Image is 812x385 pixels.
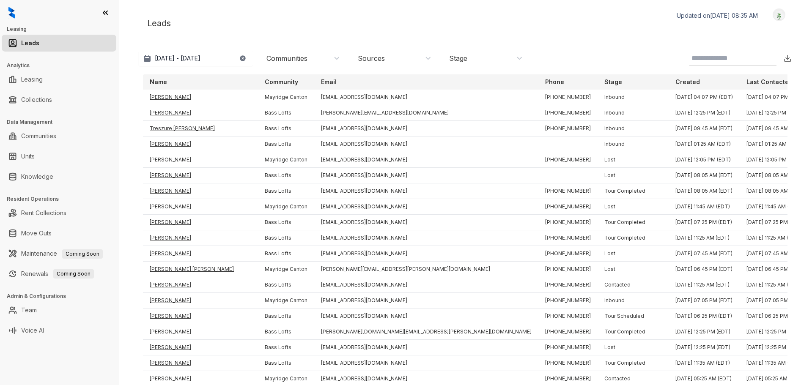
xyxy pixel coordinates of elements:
[598,246,669,262] td: Lost
[773,11,785,19] img: UserAvatar
[21,148,35,165] a: Units
[598,277,669,293] td: Contacted
[21,71,43,88] a: Leasing
[669,168,740,183] td: [DATE] 08:05 AM (EDT)
[740,355,811,371] td: [DATE] 11:35 AM (EDT)
[258,152,314,168] td: Mayridge Canton
[598,324,669,340] td: Tour Completed
[143,90,258,105] td: [PERSON_NAME]
[314,199,538,215] td: [EMAIL_ADDRESS][DOMAIN_NAME]
[538,105,598,121] td: [PHONE_NUMBER]
[258,277,314,293] td: Bass Lofts
[258,137,314,152] td: Bass Lofts
[258,340,314,355] td: Bass Lofts
[2,322,116,339] li: Voice AI
[2,302,116,319] li: Team
[669,309,740,324] td: [DATE] 06:25 PM (EDT)
[598,105,669,121] td: Inbound
[675,78,700,86] p: Created
[258,121,314,137] td: Bass Lofts
[740,262,811,277] td: [DATE] 06:45 PM (EDT)
[669,277,740,293] td: [DATE] 11:25 AM (EDT)
[669,183,740,199] td: [DATE] 08:05 AM (EDT)
[740,168,811,183] td: [DATE] 08:05 AM (EDT)
[598,121,669,137] td: Inbound
[538,293,598,309] td: [PHONE_NUMBER]
[21,35,39,52] a: Leads
[21,265,94,282] a: RenewalsComing Soon
[2,168,116,185] li: Knowledge
[669,137,740,152] td: [DATE] 01:25 AM (EDT)
[258,309,314,324] td: Bass Lofts
[143,293,258,309] td: [PERSON_NAME]
[598,355,669,371] td: Tour Completed
[604,78,622,86] p: Stage
[740,199,811,215] td: [DATE] 11:45 AM (EDT)
[2,91,116,108] li: Collections
[538,324,598,340] td: [PHONE_NUMBER]
[139,8,792,38] div: Leads
[314,137,538,152] td: [EMAIL_ADDRESS][DOMAIN_NAME]
[314,262,538,277] td: [PERSON_NAME][EMAIL_ADDRESS][PERSON_NAME][DOMAIN_NAME]
[2,71,116,88] li: Leasing
[740,309,811,324] td: [DATE] 06:25 PM (EDT)
[143,152,258,168] td: [PERSON_NAME]
[258,230,314,246] td: Bass Lofts
[669,199,740,215] td: [DATE] 11:45 AM (EDT)
[538,152,598,168] td: [PHONE_NUMBER]
[21,91,52,108] a: Collections
[21,225,52,242] a: Move Outs
[7,292,118,300] h3: Admin & Configurations
[598,309,669,324] td: Tour Scheduled
[783,54,792,63] img: Download
[2,245,116,262] li: Maintenance
[538,277,598,293] td: [PHONE_NUMBER]
[538,309,598,324] td: [PHONE_NUMBER]
[598,199,669,215] td: Lost
[258,168,314,183] td: Bass Lofts
[265,78,298,86] p: Community
[669,262,740,277] td: [DATE] 06:45 PM (EDT)
[266,54,307,63] div: Communities
[7,195,118,203] h3: Resident Operations
[314,215,538,230] td: [EMAIL_ADDRESS][DOMAIN_NAME]
[538,183,598,199] td: [PHONE_NUMBER]
[669,355,740,371] td: [DATE] 11:35 AM (EDT)
[258,105,314,121] td: Bass Lofts
[2,35,116,52] li: Leads
[740,121,811,137] td: [DATE] 09:45 AM (EDT)
[314,183,538,199] td: [EMAIL_ADDRESS][DOMAIN_NAME]
[598,90,669,105] td: Inbound
[7,118,118,126] h3: Data Management
[740,183,811,199] td: [DATE] 08:05 AM (EDT)
[7,25,118,33] h3: Leasing
[143,262,258,277] td: [PERSON_NAME] [PERSON_NAME]
[150,78,167,86] p: Name
[740,340,811,355] td: [DATE] 12:25 PM (EDT)
[62,249,103,259] span: Coming Soon
[740,293,811,309] td: [DATE] 07:05 PM (EDT)
[143,324,258,340] td: [PERSON_NAME]
[598,168,669,183] td: Lost
[258,262,314,277] td: Mayridge Canton
[2,128,116,145] li: Communities
[598,262,669,277] td: Lost
[598,183,669,199] td: Tour Completed
[139,51,253,66] button: [DATE] - [DATE]
[598,215,669,230] td: Tour Completed
[143,340,258,355] td: [PERSON_NAME]
[21,322,44,339] a: Voice AI
[314,246,538,262] td: [EMAIL_ADDRESS][DOMAIN_NAME]
[538,340,598,355] td: [PHONE_NUMBER]
[677,11,758,20] p: Updated on [DATE] 08:35 AM
[669,121,740,137] td: [DATE] 09:45 AM (EDT)
[598,137,669,152] td: Inbound
[669,230,740,246] td: [DATE] 11:25 AM (EDT)
[598,152,669,168] td: Lost
[538,215,598,230] td: [PHONE_NUMBER]
[258,324,314,340] td: Bass Lofts
[538,121,598,137] td: [PHONE_NUMBER]
[740,230,811,246] td: [DATE] 11:25 AM (EDT)
[143,121,258,137] td: Treszure [PERSON_NAME]
[143,168,258,183] td: [PERSON_NAME]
